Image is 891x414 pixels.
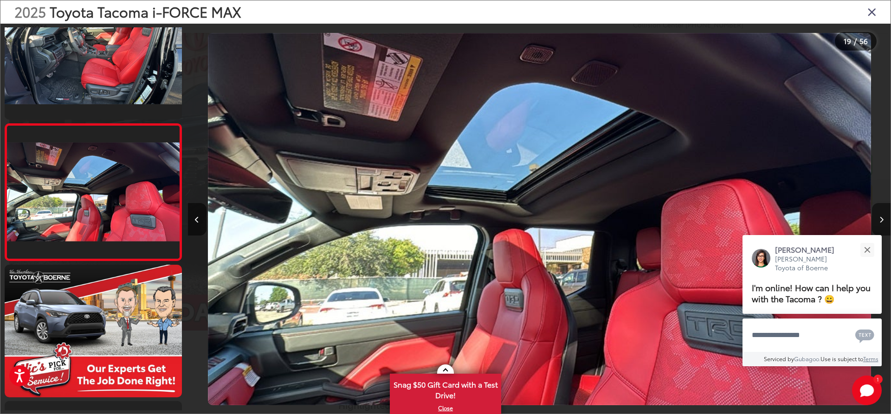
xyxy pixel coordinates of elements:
[50,1,241,21] span: Toyota Tacoma i-FORCE MAX
[852,376,882,405] button: Toggle Chat Window
[877,377,879,381] span: 1
[857,240,877,260] button: Close
[859,36,868,46] span: 56
[852,325,877,345] button: Chat with SMS
[742,318,882,352] textarea: Type your message
[208,33,871,406] img: 2025 Toyota Tacoma i-FORCE MAX TRD Pro
[14,1,46,21] span: 2025
[764,355,794,363] span: Serviced by
[775,255,844,273] p: [PERSON_NAME] Toyota of Boerne
[188,33,891,406] div: 2025 Toyota Tacoma i-FORCE MAX TRD Pro 18
[3,3,183,104] img: 2025 Toyota Tacoma i-FORCE MAX TRD Pro
[867,6,877,18] i: Close gallery
[852,376,882,405] svg: Start Chat
[853,38,858,45] span: /
[820,355,863,363] span: Use is subject to
[855,328,874,343] svg: Text
[742,235,882,366] div: Close[PERSON_NAME][PERSON_NAME] Toyota of BoerneI'm online! How can I help you with the Tacoma ? ...
[794,355,820,363] a: Gubagoo.
[391,375,500,403] span: Snag $50 Gift Card with a Test Drive!
[872,203,891,236] button: Next image
[5,143,181,242] img: 2025 Toyota Tacoma i-FORCE MAX TRD Pro
[863,355,878,363] a: Terms
[844,36,851,46] span: 19
[3,263,183,399] img: 2025 Toyota Tacoma i-FORCE MAX TRD Pro
[775,244,844,255] p: [PERSON_NAME]
[752,281,871,305] span: I'm online! How can I help you with the Tacoma ? 😀
[188,203,207,236] button: Previous image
